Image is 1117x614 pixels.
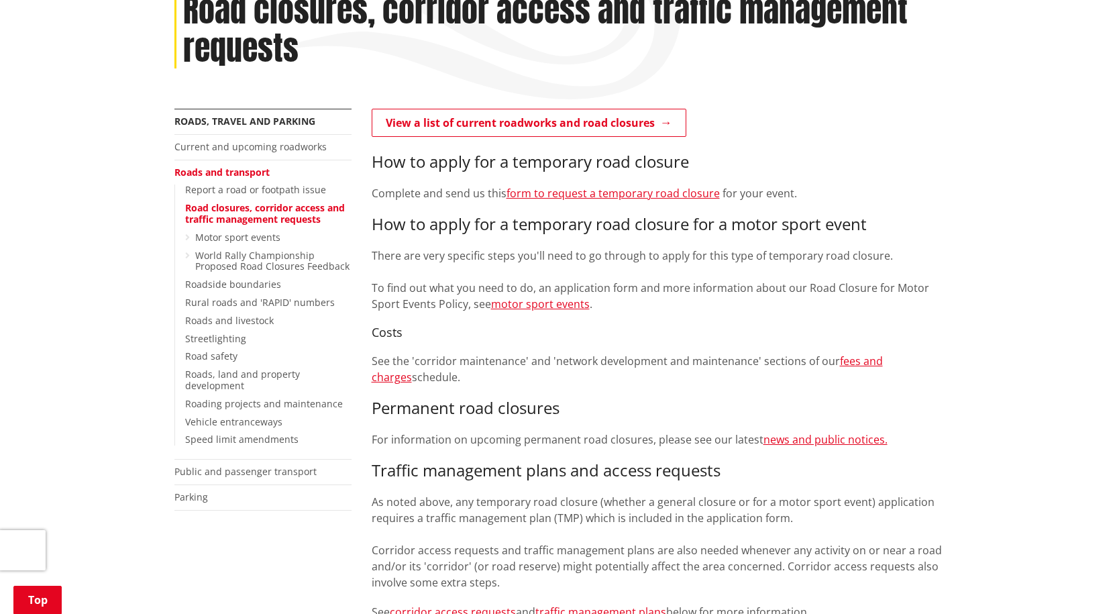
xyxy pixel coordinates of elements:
a: Vehicle entranceways [185,415,282,428]
a: Rural roads and 'RAPID' numbers [185,296,335,309]
a: Speed limit amendments [185,433,299,446]
h4: Costs [372,325,943,340]
a: Streetlighting [185,332,246,345]
a: Public and passenger transport [174,465,317,478]
a: Top [13,586,62,614]
p: There are very specific steps you'll need to go through to apply for this type of temporary road ... [372,248,943,312]
a: Motor sport events [195,231,280,244]
iframe: Messenger Launcher [1055,558,1104,606]
h3: Permanent road closures [372,399,943,418]
a: Roads, travel and parking [174,115,315,127]
a: Roads, land and property development [185,368,300,392]
p: For information on upcoming permanent road closures, please see our latest [372,431,943,448]
a: Road closures, corridor access and traffic management requests [185,201,345,225]
a: news and public notices. [763,432,888,447]
a: Roads and transport [174,166,270,178]
a: motor sport events [491,297,590,311]
a: World Rally Championship Proposed Road Closures Feedback [195,249,350,273]
span: Complete and send us this [372,186,507,201]
a: Roadside boundaries [185,278,281,291]
a: Roads and livestock [185,314,274,327]
a: form to request a temporary road closure [507,186,720,201]
h3: How to apply for a temporary road closure [372,152,943,172]
a: Parking [174,491,208,503]
a: Road safety [185,350,237,362]
span: for your event. [723,186,797,201]
h3: Traffic management plans and access requests [372,461,943,480]
p: See the 'corridor maintenance' and 'network development and maintenance' sections of our schedule. [372,353,943,385]
a: fees and charges [372,354,883,385]
a: Current and upcoming roadworks [174,140,327,153]
a: Roading projects and maintenance [185,397,343,410]
a: View a list of current roadworks and road closures [372,109,686,137]
p: As noted above, any temporary road closure (whether a general closure or for a motor sport event)... [372,494,943,591]
h3: How to apply for a temporary road closure for a motor sport event [372,215,943,234]
a: Report a road or footpath issue [185,183,326,196]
